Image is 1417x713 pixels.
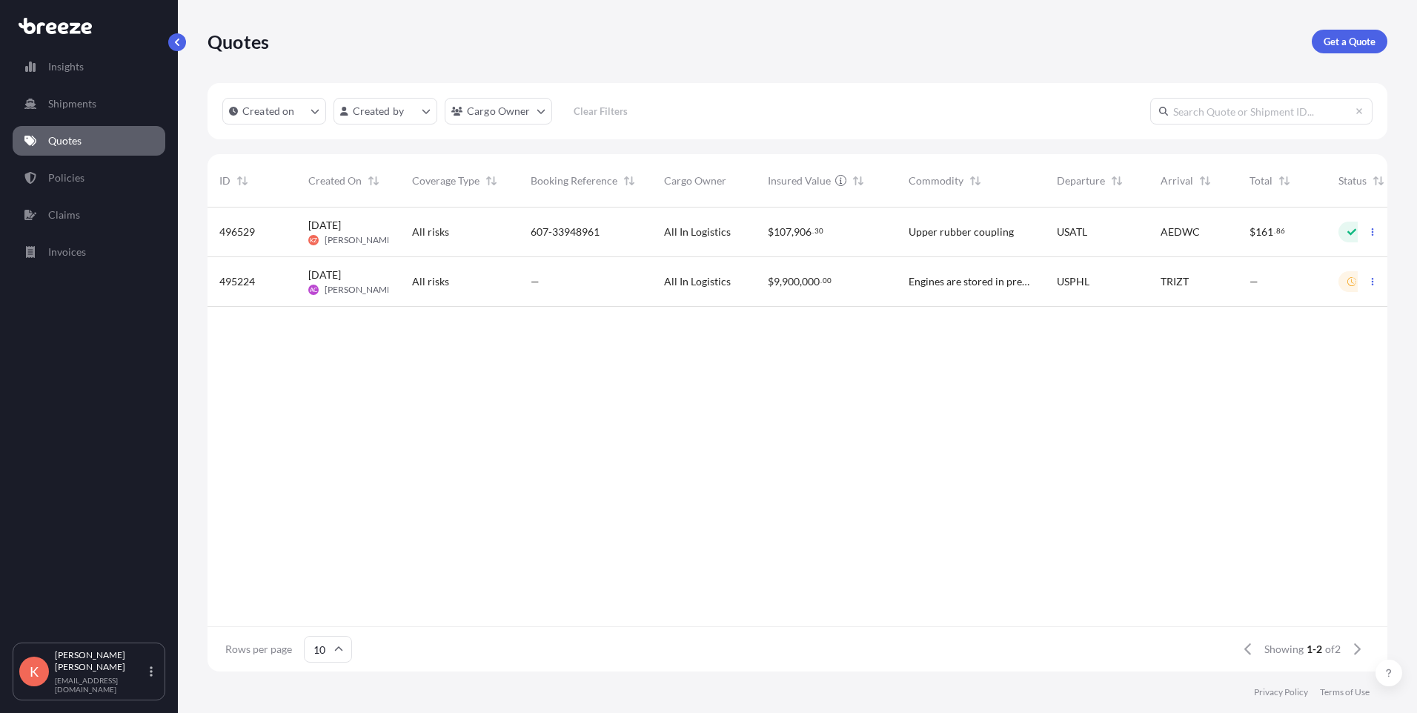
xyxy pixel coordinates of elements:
[1275,172,1293,190] button: Sort
[48,208,80,222] p: Claims
[1255,227,1273,237] span: 161
[780,276,782,287] span: ,
[308,173,362,188] span: Created On
[664,274,731,289] span: All In Logistics
[664,173,726,188] span: Cargo Owner
[768,276,774,287] span: $
[308,218,341,233] span: [DATE]
[1324,34,1375,49] p: Get a Quote
[1057,225,1087,239] span: USATL
[55,649,147,673] p: [PERSON_NAME] [PERSON_NAME]
[325,284,395,296] span: [PERSON_NAME]
[774,227,792,237] span: 107
[208,30,269,53] p: Quotes
[820,278,822,283] span: .
[13,163,165,193] a: Policies
[48,133,82,148] p: Quotes
[233,172,251,190] button: Sort
[531,274,540,289] span: —
[1274,228,1275,233] span: .
[219,274,255,289] span: 495224
[13,237,165,267] a: Invoices
[225,642,292,657] span: Rows per page
[1312,30,1387,53] a: Get a Quote
[1320,686,1370,698] a: Terms of Use
[1250,227,1255,237] span: $
[814,228,823,233] span: 30
[308,268,341,282] span: [DATE]
[1150,98,1373,125] input: Search Quote or Shipment ID...
[1325,642,1341,657] span: of 2
[664,225,731,239] span: All In Logistics
[574,104,628,119] p: Clear Filters
[768,227,774,237] span: $
[849,172,867,190] button: Sort
[909,225,1014,239] span: Upper rubber coupling
[768,173,831,188] span: Insured Value
[1161,173,1193,188] span: Arrival
[13,89,165,119] a: Shipments
[1254,686,1308,698] a: Privacy Policy
[1250,274,1258,289] span: —
[219,173,230,188] span: ID
[48,96,96,111] p: Shipments
[325,234,395,246] span: [PERSON_NAME]
[560,99,643,123] button: Clear Filters
[242,104,295,119] p: Created on
[482,172,500,190] button: Sort
[13,200,165,230] a: Claims
[353,104,405,119] p: Created by
[782,276,800,287] span: 900
[823,278,832,283] span: 00
[467,104,531,119] p: Cargo Owner
[30,664,39,679] span: K
[1057,173,1105,188] span: Departure
[966,172,984,190] button: Sort
[55,676,147,694] p: [EMAIL_ADDRESS][DOMAIN_NAME]
[412,225,449,239] span: All risks
[1161,274,1189,289] span: TRIZT
[1264,642,1304,657] span: Showing
[531,225,600,239] span: 607-33948961
[48,245,86,259] p: Invoices
[909,274,1033,289] span: Engines are stored in pressurized nitrogen-sealed containers Total value of goods: 9 million USD ...
[310,282,317,297] span: AC
[48,59,84,74] p: Insights
[222,98,326,125] button: createdOn Filter options
[774,276,780,287] span: 9
[812,228,814,233] span: .
[1338,173,1367,188] span: Status
[1196,172,1214,190] button: Sort
[531,173,617,188] span: Booking Reference
[412,173,479,188] span: Coverage Type
[1250,173,1272,188] span: Total
[802,276,820,287] span: 000
[794,227,812,237] span: 906
[1161,225,1200,239] span: AEDWC
[365,172,382,190] button: Sort
[412,274,449,289] span: All risks
[620,172,638,190] button: Sort
[48,170,84,185] p: Policies
[219,225,255,239] span: 496529
[1276,228,1285,233] span: 86
[445,98,552,125] button: cargoOwner Filter options
[13,52,165,82] a: Insights
[1108,172,1126,190] button: Sort
[909,173,963,188] span: Commodity
[1057,274,1089,289] span: USPHL
[310,233,317,248] span: KZ
[13,126,165,156] a: Quotes
[800,276,802,287] span: ,
[1370,172,1387,190] button: Sort
[333,98,437,125] button: createdBy Filter options
[792,227,794,237] span: ,
[1307,642,1322,657] span: 1-2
